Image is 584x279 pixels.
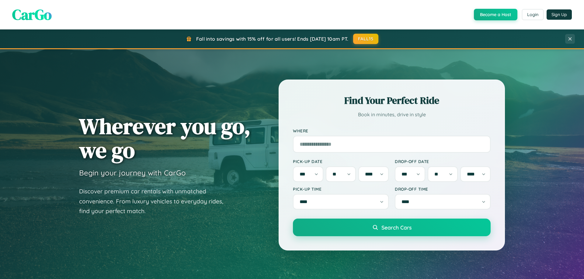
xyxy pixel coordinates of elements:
button: Login [522,9,544,20]
h1: Wherever you go, we go [79,114,251,162]
button: Search Cars [293,219,491,236]
button: FALL15 [353,34,379,44]
label: Drop-off Date [395,159,491,164]
button: Become a Host [474,9,517,20]
label: Pick-up Time [293,186,389,192]
label: Where [293,128,491,133]
h3: Begin your journey with CarGo [79,168,186,177]
button: Sign Up [547,9,572,20]
p: Book in minutes, drive in style [293,110,491,119]
label: Pick-up Date [293,159,389,164]
span: Fall into savings with 15% off for all users! Ends [DATE] 10am PT. [196,36,349,42]
span: CarGo [12,5,52,25]
span: Search Cars [381,224,412,231]
h2: Find Your Perfect Ride [293,94,491,107]
label: Drop-off Time [395,186,491,192]
p: Discover premium car rentals with unmatched convenience. From luxury vehicles to everyday rides, ... [79,186,231,216]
